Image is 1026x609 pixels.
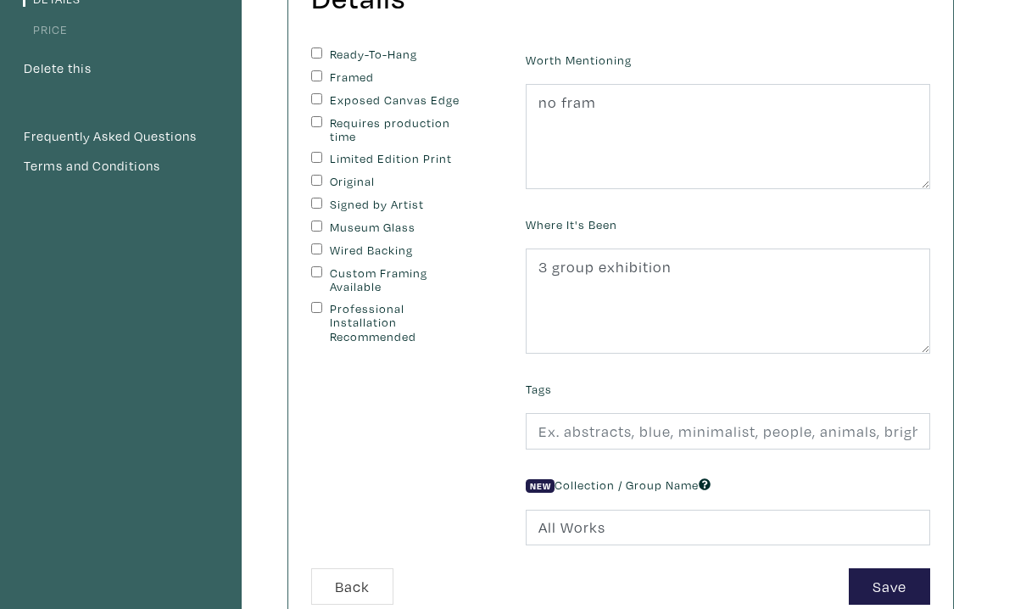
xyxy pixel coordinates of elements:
[311,568,393,605] button: Back
[526,215,617,234] label: Where It's Been
[330,47,471,62] label: Ready-To-Hang
[23,126,219,148] a: Frequently Asked Questions
[526,380,552,399] label: Tags
[23,155,219,177] a: Terms and Conditions
[330,266,471,294] label: Custom Framing Available
[526,510,930,546] input: Ex. 202X, Landscape Collection, etc.
[330,302,471,344] label: Professional Installation Recommended
[330,198,471,212] label: Signed by Artist
[330,175,471,189] label: Original
[330,221,471,235] label: Museum Glass
[526,476,711,494] label: Collection / Group Name
[23,58,92,80] button: Delete this
[330,70,471,85] label: Framed
[23,21,68,37] a: Price
[330,116,471,144] label: Requires production time
[526,479,555,493] span: New
[526,51,632,70] label: Worth Mentioning
[330,243,471,258] label: Wired Backing
[526,413,930,450] input: Ex. abstracts, blue, minimalist, people, animals, bright, etc.
[330,93,471,108] label: Exposed Canvas Edge
[849,568,930,605] button: Save
[330,152,471,166] label: Limited Edition Print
